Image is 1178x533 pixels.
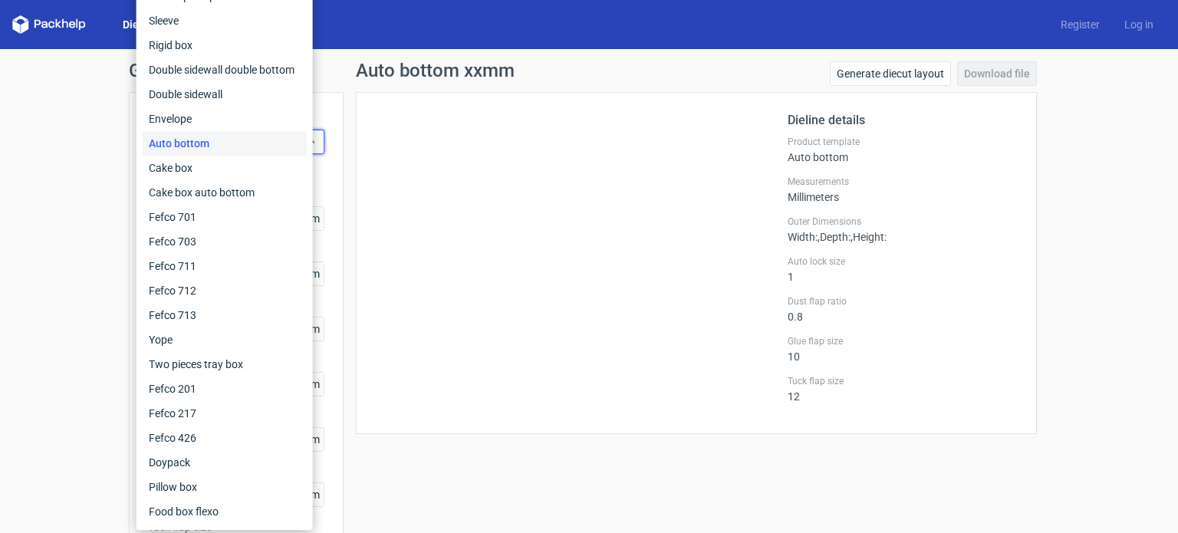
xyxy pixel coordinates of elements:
[788,335,1018,363] div: 10
[788,136,1018,148] label: Product template
[788,255,1018,283] div: 1
[143,205,307,229] div: Fefco 701
[143,352,307,377] div: Two pieces tray box
[143,450,307,475] div: Doypack
[851,231,887,243] span: , Height :
[143,254,307,278] div: Fefco 711
[143,8,307,33] div: Sleeve
[143,229,307,254] div: Fefco 703
[143,180,307,205] div: Cake box auto bottom
[788,111,1018,130] h2: Dieline details
[143,107,307,131] div: Envelope
[143,303,307,327] div: Fefco 713
[788,375,1018,403] div: 12
[356,61,515,80] h1: Auto bottom xxmm
[143,377,307,401] div: Fefco 201
[788,136,1018,163] div: Auto bottom
[1112,17,1166,32] a: Log in
[830,61,951,86] a: Generate diecut layout
[110,17,175,32] a: Dielines
[1048,17,1112,32] a: Register
[129,61,1049,80] h1: Generate new dieline
[143,327,307,352] div: Yope
[143,499,307,524] div: Food box flexo
[788,375,1018,387] label: Tuck flap size
[818,231,851,243] span: , Depth :
[788,176,1018,203] div: Millimeters
[788,216,1018,228] label: Outer Dimensions
[143,131,307,156] div: Auto bottom
[788,295,1018,323] div: 0.8
[143,278,307,303] div: Fefco 712
[143,475,307,499] div: Pillow box
[788,255,1018,268] label: Auto lock size
[788,231,818,243] span: Width :
[143,156,307,180] div: Cake box
[143,33,307,58] div: Rigid box
[143,58,307,82] div: Double sidewall double bottom
[143,426,307,450] div: Fefco 426
[788,335,1018,347] label: Glue flap size
[143,82,307,107] div: Double sidewall
[788,295,1018,308] label: Dust flap ratio
[788,176,1018,188] label: Measurements
[143,401,307,426] div: Fefco 217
